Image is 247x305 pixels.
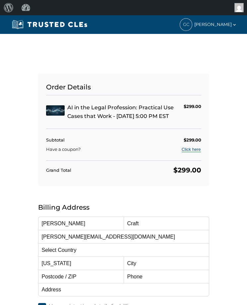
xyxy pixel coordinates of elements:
img: AI in the Legal Profession: Practical Use Cases that Work - 10/15 - 5:00 PM EST [46,105,65,116]
input: Phone [124,270,209,283]
div: $299.00 [184,137,201,144]
a: AI in the Legal Profession: Practical Use Cases that Work - [DATE] 5:00 PM EST [67,104,174,119]
div: Have a coupon? [46,146,81,153]
span: GC [180,19,192,31]
h5: Order Details [46,82,201,95]
div: Subtotal [46,137,65,144]
div: $299.00 [184,103,201,110]
input: Address [38,283,209,296]
div: Grand Total [46,167,71,174]
button: Click here [181,146,201,153]
input: Last Name [124,217,209,230]
h5: Billing Address [38,202,209,213]
input: Postcode / ZIP [38,270,124,283]
input: City [124,256,209,270]
div: $299.00 [173,165,201,175]
span: [PERSON_NAME] [194,21,237,28]
input: First Name [38,217,124,230]
img: Trusted CLEs [10,20,89,30]
input: Email Address [38,230,209,243]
